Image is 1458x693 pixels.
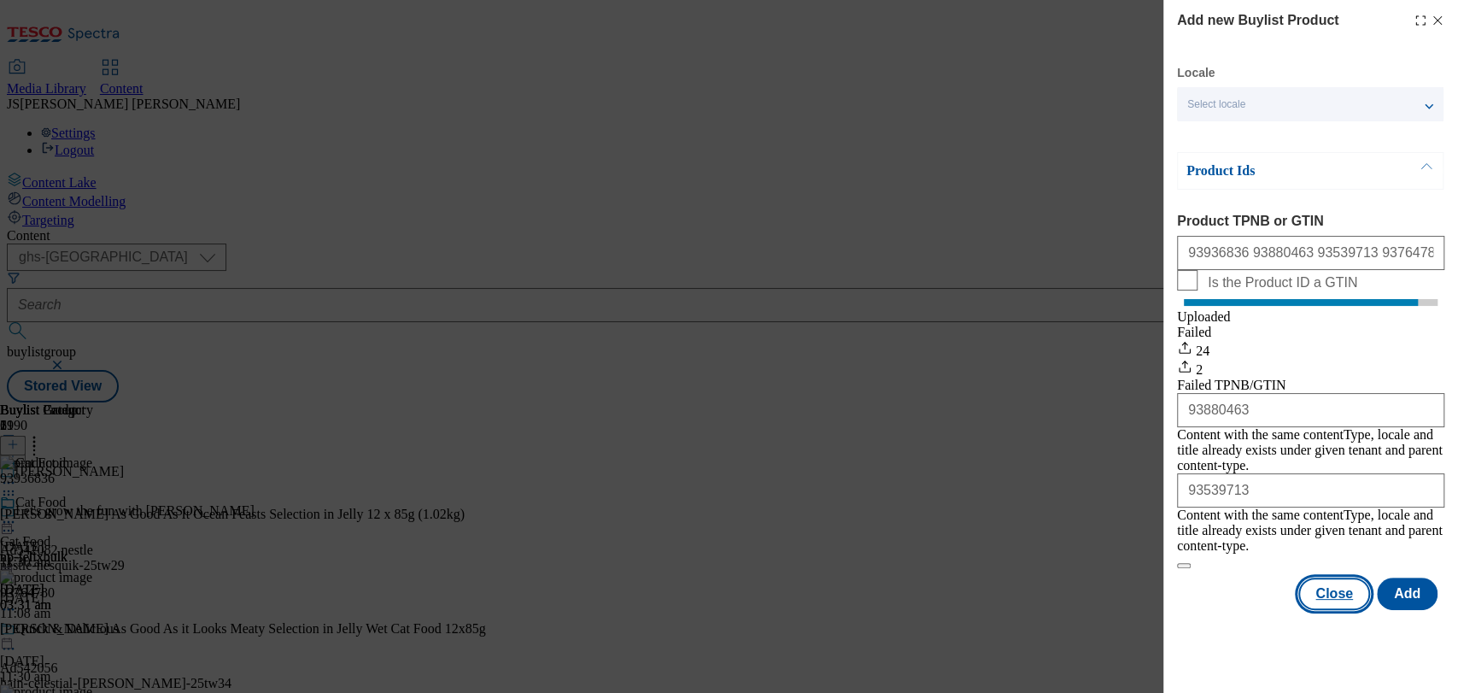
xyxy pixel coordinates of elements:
[1208,275,1357,291] span: Is the Product ID a GTIN
[1186,162,1366,179] p: Product Ids
[1177,68,1215,78] label: Locale
[1377,578,1438,610] button: Add
[1298,578,1370,610] button: Close
[1177,340,1444,359] div: 24
[1177,427,1444,473] div: Content with the same contentType, locale and title already exists under given tenant and parent ...
[1177,214,1444,229] label: Product TPNB or GTIN
[1177,87,1443,121] button: Select locale
[1187,98,1245,111] span: Select locale
[1177,359,1444,378] div: 2
[1177,508,1444,554] div: Content with the same contentType, locale and title already exists under given tenant and parent ...
[1177,378,1444,393] div: Failed TPNB/GTIN
[1177,10,1338,31] h4: Add new Buylist Product
[1177,309,1444,325] div: Uploaded
[1177,236,1444,270] input: Enter 1 or 20 space separated Product TPNB or GTIN
[1177,325,1444,340] div: Failed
